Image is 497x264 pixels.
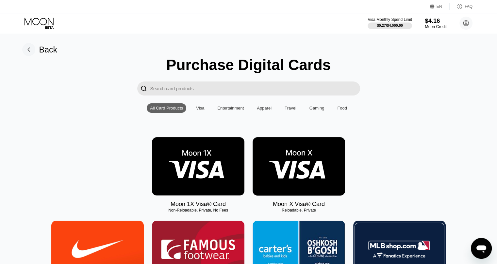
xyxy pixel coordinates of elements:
[450,3,472,10] div: FAQ
[150,81,360,95] input: Search card products
[253,208,345,213] div: Reloadable, Private
[425,24,447,29] div: Moon Credit
[214,103,247,113] div: Entertainment
[166,56,331,74] div: Purchase Digital Cards
[465,4,472,9] div: FAQ
[368,17,412,29] div: Visa Monthly Spend Limit$0.27/$4,000.00
[309,106,324,110] div: Gaming
[217,106,244,110] div: Entertainment
[430,3,450,10] div: EN
[437,4,442,9] div: EN
[257,106,272,110] div: Apparel
[306,103,328,113] div: Gaming
[368,17,412,22] div: Visa Monthly Spend Limit
[471,238,492,259] iframe: Button to launch messaging window
[425,17,447,29] div: $4.16Moon Credit
[137,81,150,95] div: 
[152,208,244,213] div: Non-Reloadable, Private, No Fees
[334,103,350,113] div: Food
[281,103,300,113] div: Travel
[337,106,347,110] div: Food
[254,103,275,113] div: Apparel
[141,85,147,92] div: 
[196,106,204,110] div: Visa
[22,43,58,56] div: Back
[147,103,186,113] div: All Card Products
[273,201,325,208] div: Moon X Visa® Card
[285,106,296,110] div: Travel
[171,201,226,208] div: Moon 1X Visa® Card
[39,45,58,54] div: Back
[425,17,447,24] div: $4.16
[193,103,207,113] div: Visa
[150,106,183,110] div: All Card Products
[377,23,403,27] div: $0.27 / $4,000.00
